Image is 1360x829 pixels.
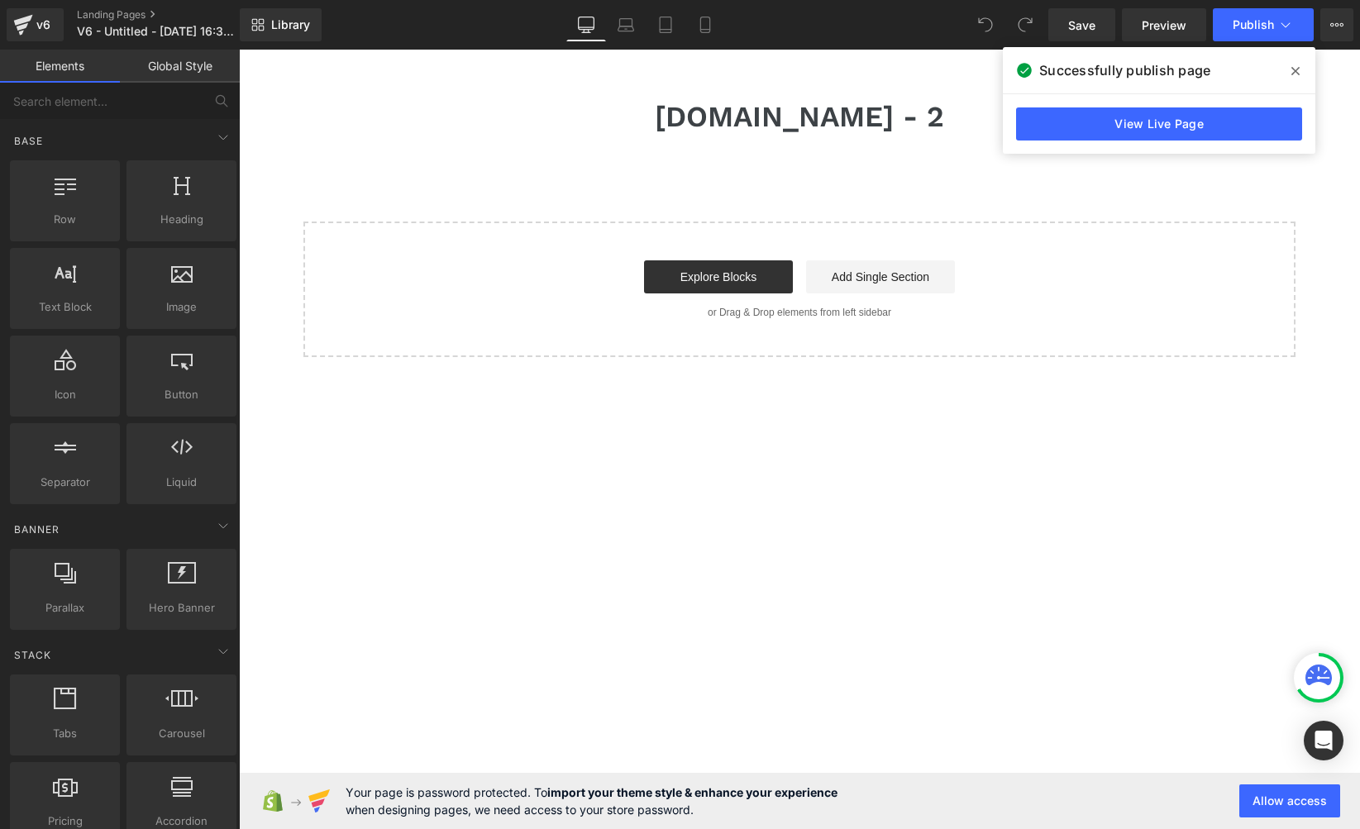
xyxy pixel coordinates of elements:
[346,784,837,818] span: Your page is password protected. To when designing pages, we need access to your store password.
[1122,8,1206,41] a: Preview
[91,257,1030,269] p: or Drag & Drop elements from left sidebar
[1233,18,1274,31] span: Publish
[1142,17,1186,34] span: Preview
[15,725,115,742] span: Tabs
[606,8,646,41] a: Laptop
[15,386,115,403] span: Icon
[15,474,115,491] span: Separator
[131,474,231,491] span: Liquid
[12,647,53,663] span: Stack
[646,8,685,41] a: Tablet
[685,8,725,41] a: Mobile
[15,599,115,617] span: Parallax
[131,211,231,228] span: Heading
[131,599,231,617] span: Hero Banner
[12,522,61,537] span: Banner
[567,211,716,244] a: Add Single Section
[566,8,606,41] a: Desktop
[1239,784,1340,817] button: Allow access
[7,8,64,41] a: v6
[15,211,115,228] span: Row
[120,50,240,83] a: Global Style
[77,8,267,21] a: Landing Pages
[1320,8,1353,41] button: More
[1039,60,1210,80] span: Successfully publish page
[131,725,231,742] span: Carousel
[1213,8,1314,41] button: Publish
[240,8,322,41] a: New Library
[1304,721,1343,760] div: Open Intercom Messenger
[405,211,554,244] a: Explore Blocks
[131,298,231,316] span: Image
[271,17,310,32] span: Library
[131,386,231,403] span: Button
[77,25,236,38] span: V6 - Untitled - [DATE] 16:32:42
[15,298,115,316] span: Text Block
[1016,107,1302,141] a: View Live Page
[1009,8,1042,41] button: Redo
[969,8,1002,41] button: Undo
[12,133,45,149] span: Base
[33,14,54,36] div: v6
[547,785,837,799] strong: import your theme style & enhance your experience
[1068,17,1095,34] span: Save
